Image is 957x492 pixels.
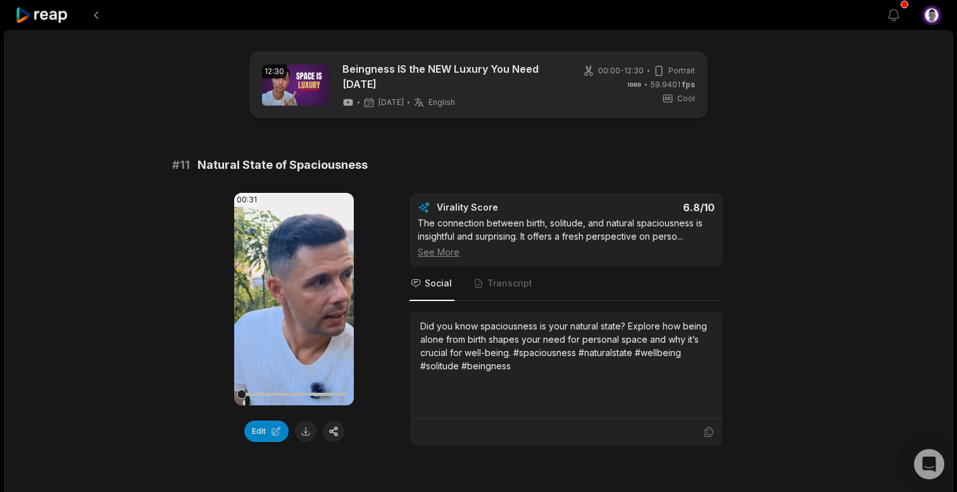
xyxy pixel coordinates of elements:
[437,201,573,214] div: Virality Score
[420,319,712,372] div: Did you know spaciousness is your natural state? Explore how being alone from birth shapes your n...
[234,193,354,405] video: Your browser does not support mp4 format.
[651,79,695,90] span: 59.9401
[172,156,190,174] span: # 11
[428,97,455,108] span: English
[579,201,715,214] div: 6.8 /10
[342,61,561,92] a: Beingness IS the NEW Luxury You Need [DATE]
[914,449,944,479] div: Open Intercom Messenger
[677,93,695,104] span: Cool
[410,267,723,301] nav: Tabs
[682,80,695,89] span: fps
[378,97,404,108] span: [DATE]
[418,245,715,259] div: See More
[598,65,644,77] span: 00:00 - 12:30
[244,421,289,442] button: Edit
[425,277,452,290] span: Social
[487,277,532,290] span: Transcript
[197,156,368,174] span: Natural State of Spaciousness
[418,216,715,259] div: The connection between birth, solitude, and natural spaciousness is insightful and surprising. It...
[668,65,695,77] span: Portrait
